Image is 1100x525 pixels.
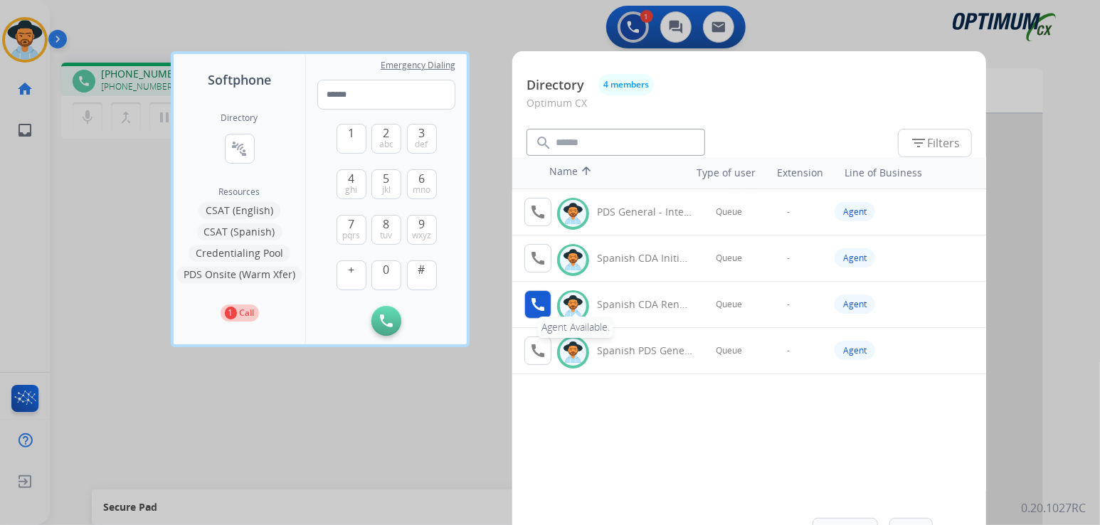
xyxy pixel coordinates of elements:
[563,341,583,364] img: avatar
[716,345,742,356] span: Queue
[219,186,260,198] span: Resources
[189,245,290,262] button: Credentialing Pool
[835,341,875,360] div: Agent
[837,159,979,187] th: Line of Business
[787,253,790,264] span: -
[371,260,401,290] button: 0
[231,140,248,157] mat-icon: connect_without_contact
[910,134,960,152] span: Filters
[538,317,613,338] div: Agent Available.
[384,170,390,187] span: 5
[563,203,583,225] img: avatar
[716,253,742,264] span: Queue
[381,230,393,241] span: tuv
[384,261,390,278] span: 0
[418,216,425,233] span: 9
[418,124,425,142] span: 3
[898,129,972,157] button: Filters
[527,75,584,95] p: Directory
[176,266,302,283] button: PDS Onsite (Warm Xfer)
[563,249,583,271] img: avatar
[371,215,401,245] button: 8tuv
[418,261,425,278] span: #
[197,223,282,240] button: CSAT (Spanish)
[529,203,546,221] mat-icon: call
[416,139,428,150] span: def
[371,169,401,199] button: 5jkl
[345,184,357,196] span: ghi
[529,342,546,359] mat-icon: call
[413,184,430,196] span: mno
[407,215,437,245] button: 9wxyz
[578,164,595,181] mat-icon: arrow_upward
[418,170,425,187] span: 6
[598,74,654,95] button: 4 members
[208,70,271,90] span: Softphone
[412,230,431,241] span: wxyz
[199,202,280,219] button: CSAT (English)
[342,230,360,241] span: pqrs
[787,345,790,356] span: -
[381,60,455,71] span: Emergency Dialing
[382,184,391,196] span: jkl
[529,250,546,267] mat-icon: call
[524,290,551,319] button: Agent Available.
[348,216,354,233] span: 7
[407,169,437,199] button: 6mno
[371,124,401,154] button: 2abc
[221,304,259,322] button: 1Call
[529,296,546,313] mat-icon: call
[384,124,390,142] span: 2
[337,169,366,199] button: 4ghi
[337,124,366,154] button: 1
[770,159,830,187] th: Extension
[225,307,237,319] p: 1
[542,157,670,189] th: Name
[407,124,437,154] button: 3def
[221,112,258,124] h2: Directory
[527,95,972,122] p: Optimum CX
[787,299,790,310] span: -
[337,260,366,290] button: +
[787,206,790,218] span: -
[716,299,742,310] span: Queue
[337,215,366,245] button: 7pqrs
[597,205,692,219] div: PDS General - Internal
[384,216,390,233] span: 8
[348,170,354,187] span: 4
[379,139,393,150] span: abc
[240,307,255,319] p: Call
[910,134,927,152] mat-icon: filter_list
[1021,499,1086,516] p: 0.20.1027RC
[380,314,393,327] img: call-button
[348,261,354,278] span: +
[716,206,742,218] span: Queue
[597,251,692,265] div: Spanish CDA Initial General - Internal
[835,248,875,267] div: Agent
[835,202,875,221] div: Agent
[563,295,583,317] img: avatar
[535,134,552,152] mat-icon: search
[677,159,763,187] th: Type of user
[597,297,692,312] div: Spanish CDA Renewal General - Internal
[348,124,354,142] span: 1
[835,295,875,314] div: Agent
[597,344,692,358] div: Spanish PDS General - Internal
[407,260,437,290] button: #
